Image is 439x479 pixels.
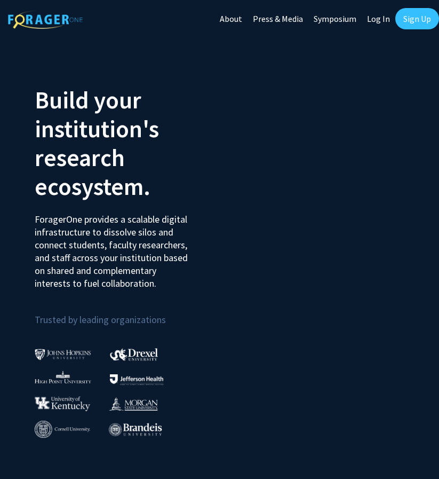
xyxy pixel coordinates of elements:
img: ForagerOne Logo [8,10,83,29]
img: University of Kentucky [35,396,90,411]
img: Morgan State University [109,397,158,411]
img: Thomas Jefferson University [110,374,163,384]
img: Johns Hopkins University [35,349,91,360]
h2: Build your institution's research ecosystem. [35,85,212,201]
img: Drexel University [110,348,158,360]
img: Cornell University [35,421,90,438]
p: Trusted by leading organizations [35,299,212,328]
a: Sign Up [395,8,439,29]
p: ForagerOne provides a scalable digital infrastructure to dissolve silos and connect students, fac... [35,205,190,290]
img: Brandeis University [109,423,162,436]
img: High Point University [35,371,91,383]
